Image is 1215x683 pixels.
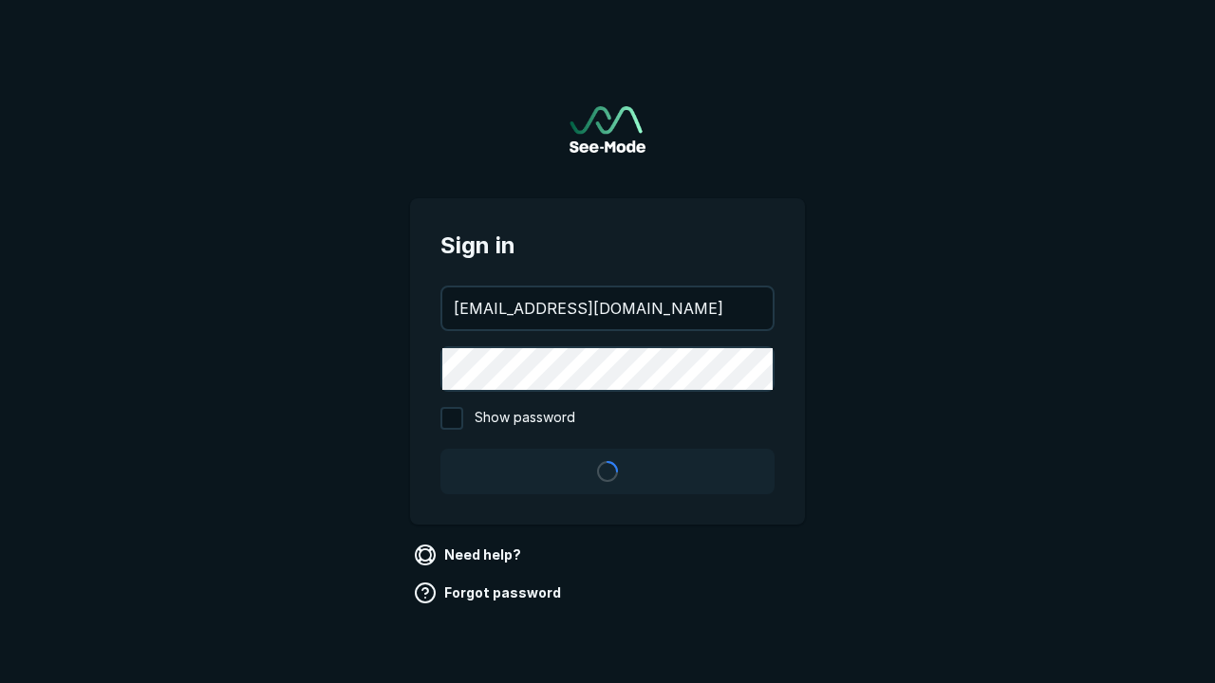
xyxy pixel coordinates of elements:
img: See-Mode Logo [570,106,645,153]
span: Show password [475,407,575,430]
a: Go to sign in [570,106,645,153]
a: Need help? [410,540,529,570]
input: your@email.com [442,287,773,329]
a: Forgot password [410,578,569,608]
span: Sign in [440,229,775,263]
